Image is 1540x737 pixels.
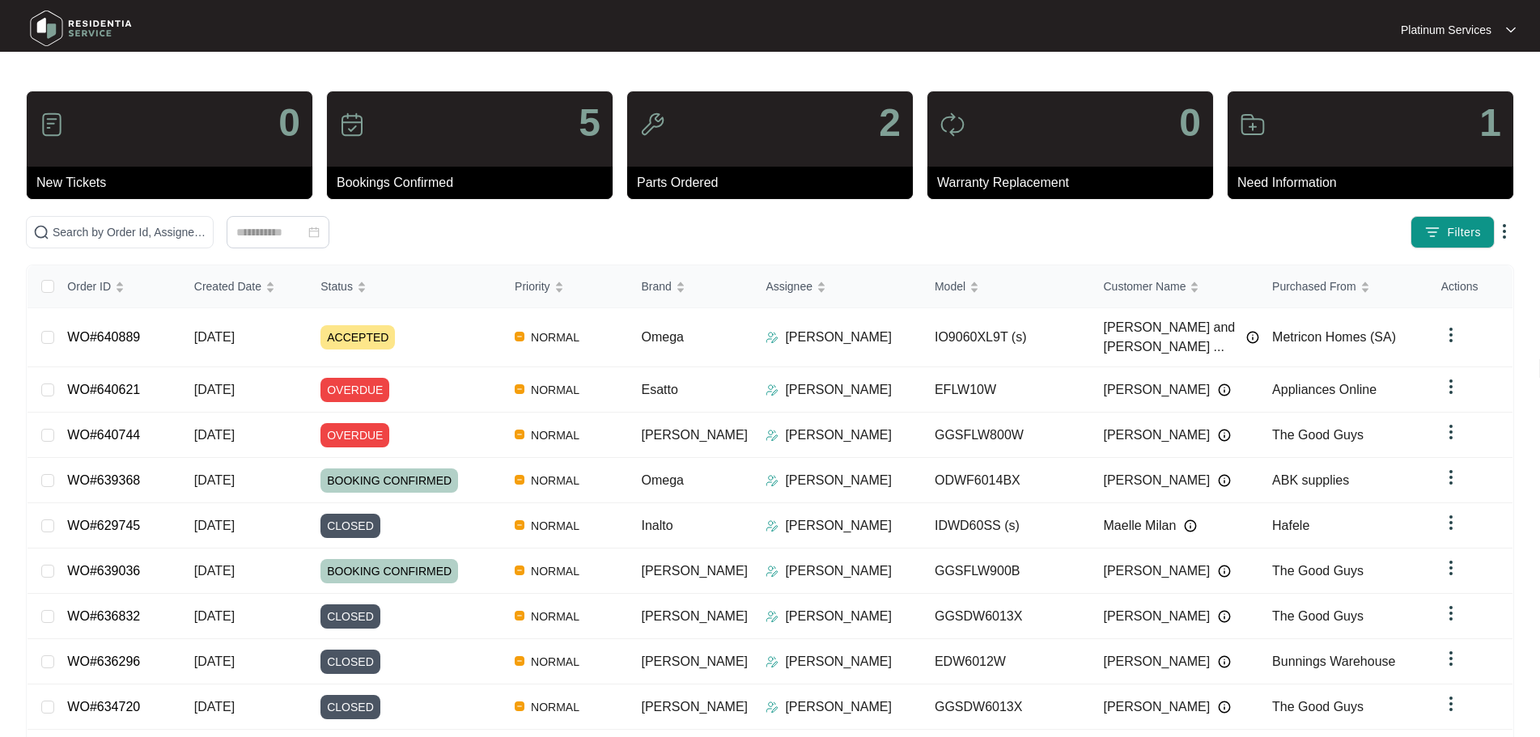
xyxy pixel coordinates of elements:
img: Vercel Logo [515,475,524,485]
a: WO#640889 [67,330,140,344]
span: NORMAL [524,561,586,581]
span: Inalto [641,519,672,532]
span: [DATE] [194,700,235,714]
td: IDWD60SS (s) [922,503,1091,549]
img: Vercel Logo [515,384,524,394]
p: Warranty Replacement [937,173,1213,193]
a: WO#639368 [67,473,140,487]
p: 1 [1479,104,1501,142]
p: Need Information [1237,173,1513,193]
span: Filters [1447,224,1481,241]
img: icon [1240,112,1266,138]
span: [PERSON_NAME] [641,428,748,442]
img: Vercel Logo [515,656,524,666]
span: [DATE] [194,519,235,532]
span: The Good Guys [1272,700,1364,714]
th: Assignee [753,265,922,308]
span: Created Date [194,277,261,295]
span: NORMAL [524,652,586,671]
p: 0 [278,104,300,142]
button: filter iconFilters [1411,216,1495,248]
td: GGSFLW800W [922,413,1091,458]
span: Assignee [766,277,812,295]
img: filter icon [1424,224,1440,240]
img: Assigner Icon [766,429,778,442]
th: Actions [1428,265,1512,308]
img: search-icon [33,224,49,240]
img: Assigner Icon [766,610,778,623]
img: icon [339,112,365,138]
img: Info icon [1246,331,1259,344]
span: CLOSED [320,604,380,629]
img: Vercel Logo [515,611,524,621]
p: Platinum Services [1401,22,1491,38]
img: Assigner Icon [766,331,778,344]
span: [DATE] [194,473,235,487]
th: Order ID [54,265,180,308]
img: Vercel Logo [515,430,524,439]
span: The Good Guys [1272,428,1364,442]
span: [DATE] [194,654,235,668]
img: Vercel Logo [515,332,524,341]
td: IO9060XL9T (s) [922,308,1091,367]
img: Assigner Icon [766,701,778,714]
th: Priority [502,265,628,308]
img: Assigner Icon [766,565,778,578]
span: [PERSON_NAME] [1104,697,1211,717]
img: Info icon [1218,565,1231,578]
span: [PERSON_NAME] [1104,652,1211,671]
img: icon [940,112,965,138]
img: Assigner Icon [766,383,778,396]
span: ACCEPTED [320,325,395,349]
p: Bookings Confirmed [337,173,613,193]
a: WO#639036 [67,564,140,578]
span: Brand [641,277,671,295]
img: dropdown arrow [1495,222,1514,241]
th: Status [308,265,502,308]
span: OVERDUE [320,423,389,447]
span: [DATE] [194,609,235,623]
span: NORMAL [524,471,586,490]
td: EFLW10W [922,367,1091,413]
span: Omega [641,330,683,344]
span: BOOKING CONFIRMED [320,559,458,583]
span: Metricon Homes (SA) [1272,330,1396,344]
span: Model [935,277,965,295]
span: [PERSON_NAME] and [PERSON_NAME] ... [1104,318,1239,357]
p: 5 [579,104,600,142]
span: Priority [515,277,550,295]
p: [PERSON_NAME] [785,328,892,347]
span: [DATE] [194,330,235,344]
span: NORMAL [524,380,586,400]
span: Bunnings Warehouse [1272,654,1395,668]
a: WO#640621 [67,383,140,396]
img: icon [39,112,65,138]
p: 0 [1179,104,1201,142]
p: [PERSON_NAME] [785,471,892,490]
span: NORMAL [524,607,586,626]
span: NORMAL [524,426,586,445]
a: WO#636832 [67,609,140,623]
span: [PERSON_NAME] [1104,607,1211,626]
img: dropdown arrow [1441,422,1461,442]
p: [PERSON_NAME] [785,652,892,671]
p: New Tickets [36,173,312,193]
img: dropdown arrow [1441,468,1461,487]
p: [PERSON_NAME] [785,380,892,400]
span: Esatto [641,383,677,396]
span: The Good Guys [1272,609,1364,623]
th: Customer Name [1091,265,1260,308]
th: Model [922,265,1091,308]
p: [PERSON_NAME] [785,516,892,536]
span: Order ID [67,277,111,295]
span: ABK supplies [1272,473,1349,487]
span: Omega [641,473,683,487]
span: Maelle Milan [1104,516,1177,536]
a: WO#634720 [67,700,140,714]
span: [PERSON_NAME] [1104,561,1211,581]
img: Info icon [1218,610,1231,623]
span: CLOSED [320,514,380,538]
th: Created Date [181,265,308,308]
img: Vercel Logo [515,565,524,575]
td: GGSDW6013X [922,684,1091,730]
